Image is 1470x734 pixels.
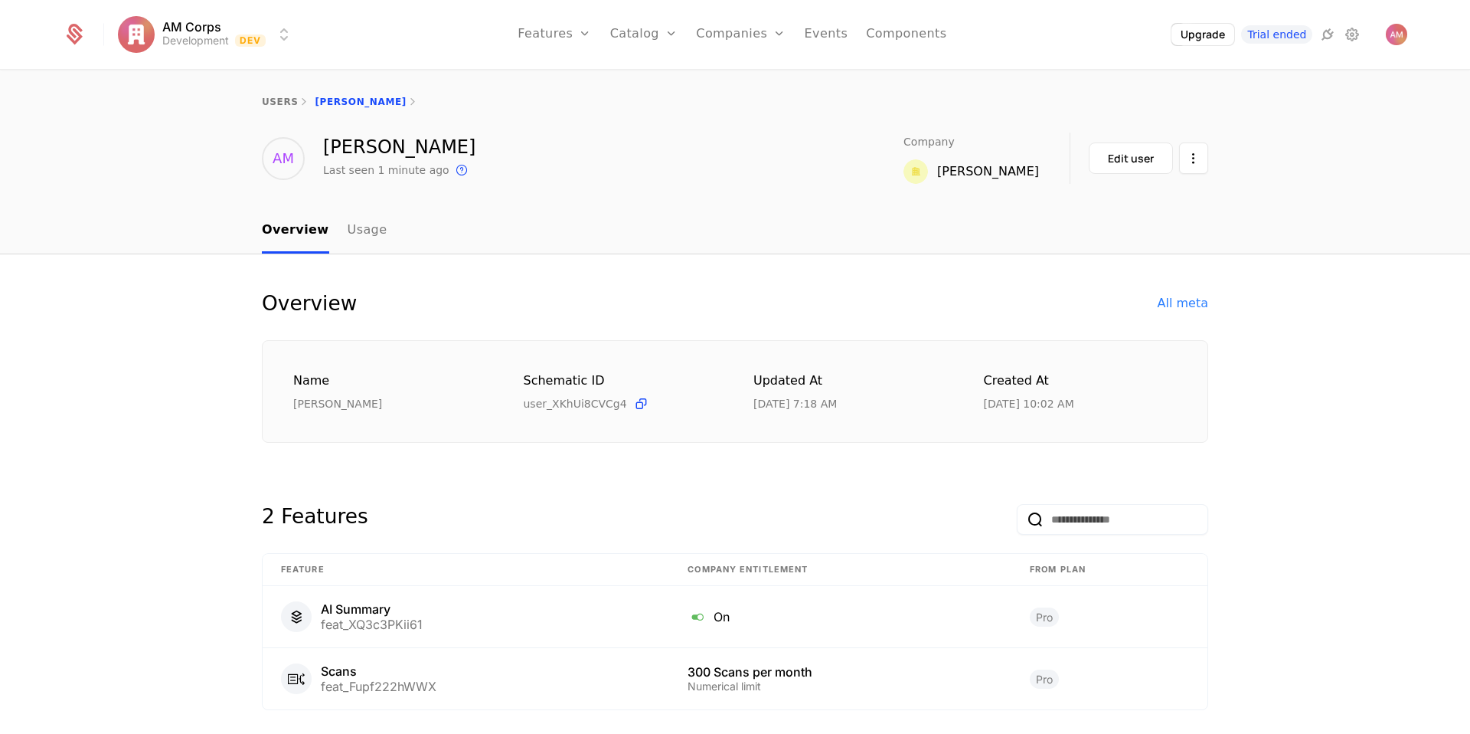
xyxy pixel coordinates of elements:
div: feat_Fupf222hWWX [321,680,436,693]
th: From plan [1011,554,1207,586]
ul: Choose Sub Page [262,208,387,254]
button: Upgrade [1171,24,1234,45]
div: AM [262,137,305,180]
a: Settings [1343,25,1361,44]
div: Name [293,372,487,391]
nav: Main [262,208,1208,254]
img: AM Corps [118,16,155,53]
button: Edit user [1089,143,1173,174]
div: [PERSON_NAME] [323,138,475,156]
div: Scans [321,665,436,677]
div: Edit user [1108,151,1154,166]
div: [PERSON_NAME] [293,396,487,411]
a: Overview [262,208,329,254]
img: Andre M [1386,24,1407,45]
span: Company [903,136,955,147]
a: André Moreira[PERSON_NAME] [903,159,1045,184]
div: Overview [262,291,357,316]
div: feat_XQ3c3PKii61 [321,618,423,631]
div: 10/4/25, 7:18 AM [753,396,837,411]
div: Created at [984,372,1178,391]
div: Last seen 1 minute ago [323,162,449,178]
span: Pro [1030,608,1059,627]
div: 300 Scans per month [688,666,993,678]
img: André Moreira [903,159,928,184]
span: Dev [235,34,266,47]
th: Feature [263,554,669,586]
button: Select action [1179,143,1208,174]
span: AM Corps [162,21,221,33]
div: All meta [1158,294,1208,313]
div: [PERSON_NAME] [937,162,1039,181]
button: Open user button [1386,24,1407,45]
div: AI Summary [321,603,423,615]
div: Schematic ID [524,372,717,390]
a: Integrations [1318,25,1337,44]
div: Numerical limit [688,681,993,692]
a: users [262,97,298,107]
span: user_XKhUi8CVCg4 [524,396,627,411]
div: 2 Features [262,504,368,535]
button: Select environment [122,18,294,51]
th: Company Entitlement [669,554,1011,586]
span: Pro [1030,670,1059,689]
div: Updated at [753,372,947,391]
div: Development [162,33,229,48]
a: Usage [348,208,387,254]
a: Trial ended [1241,25,1312,44]
div: 7/26/25, 10:02 AM [984,396,1074,411]
div: On [688,607,993,627]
